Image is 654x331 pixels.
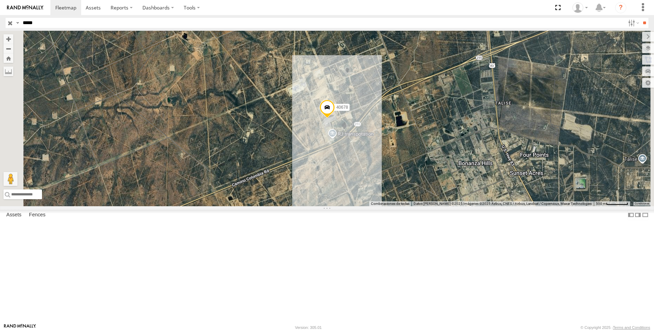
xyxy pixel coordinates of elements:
div: Version: 305.01 [295,325,322,330]
a: Condiciones [635,202,649,205]
button: Zoom Home [3,53,13,63]
span: 40678 [336,105,348,110]
label: Fences [26,210,49,220]
button: Zoom in [3,34,13,44]
div: © Copyright 2025 - [581,325,650,330]
button: Arrastra el hombrecito naranja al mapa para abrir Street View [3,172,17,186]
img: rand-logo.svg [7,5,43,10]
i: ? [615,2,626,13]
label: Search Query [15,18,20,28]
span: 500 m [596,202,606,206]
div: Juan Lopez [570,2,590,13]
label: Hide Summary Table [642,210,649,220]
button: Zoom out [3,44,13,53]
label: Search Filter Options [625,18,640,28]
button: Combinaciones de teclas [371,201,409,206]
label: Assets [3,210,25,220]
span: Datos [PERSON_NAME] ©2025 Imágenes ©2025 Airbus, CNES / Airbus, Landsat / Copernicus, Maxar Techn... [414,202,592,206]
a: Terms and Conditions [613,325,650,330]
label: Measure [3,66,13,76]
label: Dock Summary Table to the Right [634,210,641,220]
button: Escala del mapa: 500 m por 59 píxeles [594,201,630,206]
label: Dock Summary Table to the Left [627,210,634,220]
label: Map Settings [642,78,654,88]
a: Visit our Website [4,324,36,331]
